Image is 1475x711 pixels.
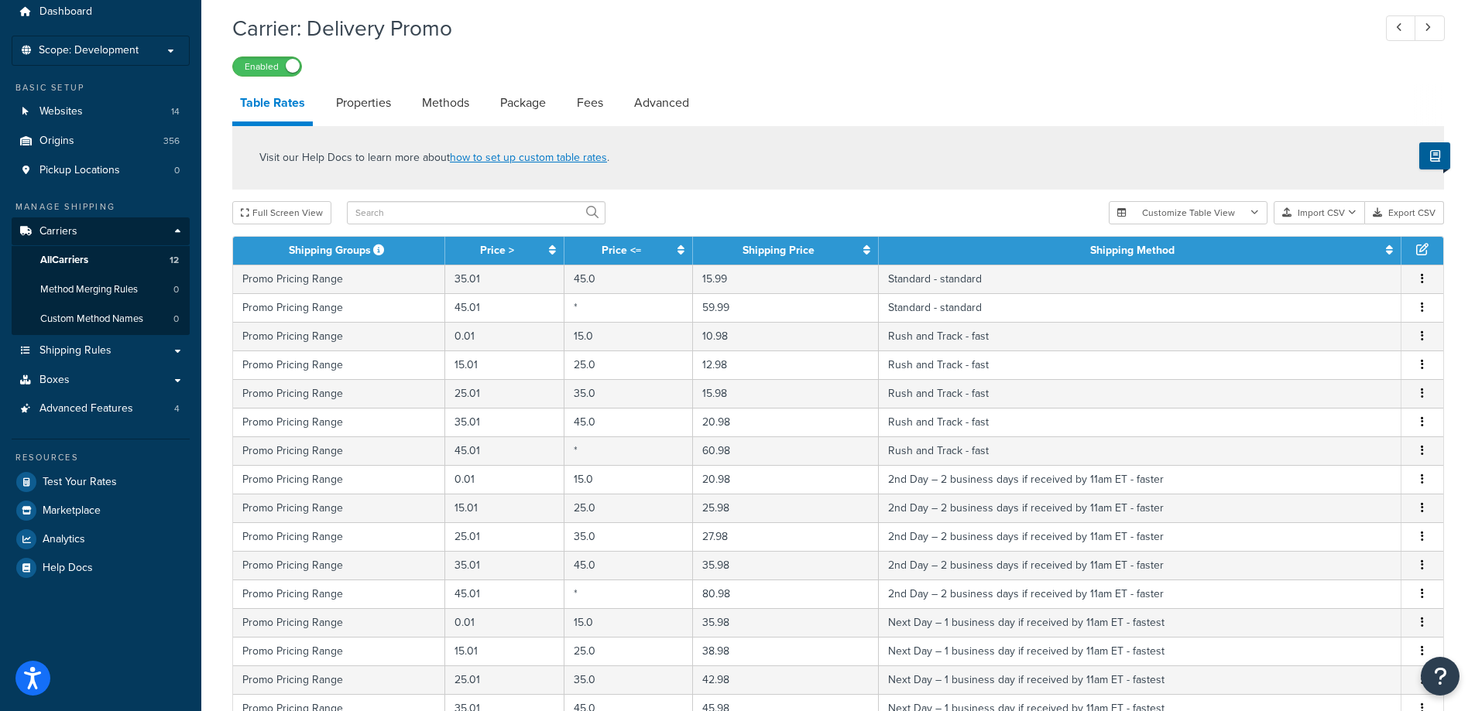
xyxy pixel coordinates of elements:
[43,562,93,575] span: Help Docs
[12,200,190,214] div: Manage Shipping
[492,84,554,121] a: Package
[328,84,399,121] a: Properties
[12,366,190,395] a: Boxes
[232,84,313,126] a: Table Rates
[12,497,190,525] a: Marketplace
[445,379,564,408] td: 25.01
[879,579,1401,608] td: 2nd Day – 2 business days if received by 11am ET - faster
[445,665,564,694] td: 25.01
[879,494,1401,522] td: 2nd Day – 2 business days if received by 11am ET - faster
[174,402,180,415] span: 4
[564,608,693,637] td: 15.0
[450,149,607,166] a: how to set up custom table rates
[1274,201,1365,224] button: Import CSV
[232,13,1357,43] h1: Carrier: Delivery Promo
[233,379,445,408] td: Promo Pricing Range
[12,97,190,126] li: Websites
[564,265,693,293] td: 45.0
[173,283,179,296] span: 0
[12,127,190,156] a: Origins356
[1419,142,1450,169] button: Show Help Docs
[12,246,190,275] a: AllCarriers12
[693,379,879,408] td: 15.98
[693,293,879,322] td: 59.99
[39,135,74,148] span: Origins
[39,225,77,238] span: Carriers
[564,522,693,551] td: 35.0
[12,525,190,553] a: Analytics
[693,322,879,350] td: 10.98
[564,322,693,350] td: 15.0
[564,637,693,665] td: 25.0
[233,522,445,551] td: Promo Pricing Range
[879,608,1401,637] td: Next Day – 1 business day if received by 11am ET - fastest
[170,254,179,267] span: 12
[233,265,445,293] td: Promo Pricing Range
[879,265,1401,293] td: Standard - standard
[43,476,117,489] span: Test Your Rates
[12,156,190,185] a: Pickup Locations0
[879,637,1401,665] td: Next Day – 1 business day if received by 11am ET - fastest
[12,305,190,333] li: Custom Method Names
[233,57,301,76] label: Enabled
[693,637,879,665] td: 38.98
[693,579,879,608] td: 80.98
[12,217,190,335] li: Carriers
[445,293,564,322] td: 45.01
[233,322,445,350] td: Promo Pricing Range
[233,465,445,494] td: Promo Pricing Range
[12,337,190,365] a: Shipping Rules
[693,265,879,293] td: 15.99
[12,395,190,423] li: Advanced Features
[414,84,477,121] a: Methods
[12,275,190,304] li: Method Merging Rules
[39,374,70,387] span: Boxes
[12,468,190,496] li: Test Your Rates
[233,579,445,608] td: Promo Pricing Range
[233,494,445,522] td: Promo Pricing Range
[12,554,190,582] li: Help Docs
[564,465,693,494] td: 15.0
[1090,242,1175,258] a: Shipping Method
[12,395,190,423] a: Advanced Features4
[1109,201,1267,224] button: Customize Table View
[564,551,693,579] td: 45.0
[879,551,1401,579] td: 2nd Day – 2 business days if received by 11am ET - faster
[40,283,138,296] span: Method Merging Rules
[445,579,564,608] td: 45.01
[1386,15,1416,41] a: Previous Record
[693,608,879,637] td: 35.98
[445,322,564,350] td: 0.01
[564,494,693,522] td: 25.0
[445,608,564,637] td: 0.01
[879,665,1401,694] td: Next Day – 1 business day if received by 11am ET - fastest
[480,242,514,258] a: Price >
[445,265,564,293] td: 35.01
[445,494,564,522] td: 15.01
[233,551,445,579] td: Promo Pricing Range
[626,84,697,121] a: Advanced
[445,522,564,551] td: 25.01
[879,293,1401,322] td: Standard - standard
[564,408,693,436] td: 45.0
[879,350,1401,379] td: Rush and Track - fast
[693,522,879,551] td: 27.98
[39,5,92,19] span: Dashboard
[233,637,445,665] td: Promo Pricing Range
[12,305,190,333] a: Custom Method Names0
[163,135,180,148] span: 356
[43,504,101,518] span: Marketplace
[347,201,605,224] input: Search
[879,379,1401,408] td: Rush and Track - fast
[39,105,83,118] span: Websites
[1365,201,1444,224] button: Export CSV
[693,436,879,465] td: 60.98
[445,408,564,436] td: 35.01
[39,44,139,57] span: Scope: Development
[1415,15,1445,41] a: Next Record
[12,451,190,464] div: Resources
[39,164,120,177] span: Pickup Locations
[12,275,190,304] a: Method Merging Rules0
